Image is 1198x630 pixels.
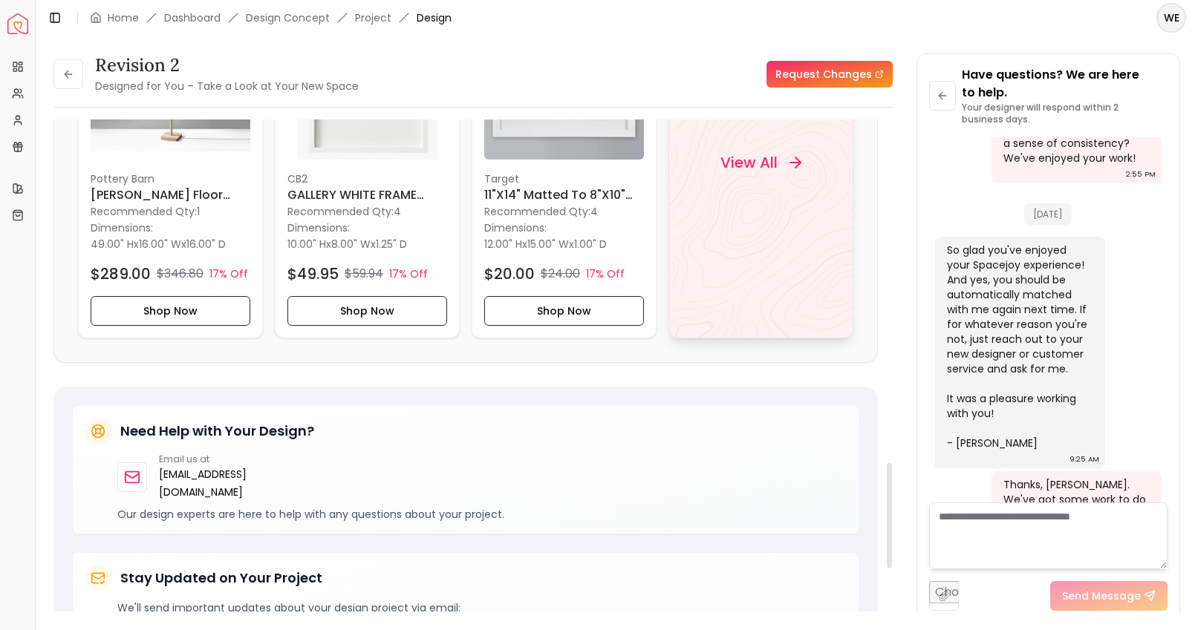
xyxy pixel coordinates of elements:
p: Recommended Qty: 1 [91,204,250,219]
span: 15.00" W [527,237,569,252]
p: Pottery Barn [91,171,250,186]
p: 17% Off [209,266,248,281]
a: Home [108,10,139,25]
p: Dimensions: [484,219,547,237]
h6: 11"x14" Matted to 8"x10" Single Picture Gallery Frame [484,186,644,204]
p: Email us at [159,453,281,465]
button: WE [1156,3,1186,33]
button: Shop Now [484,296,644,326]
button: Shop Now [91,296,250,326]
p: $59.94 [345,265,383,283]
button: Shop Now [287,296,447,326]
p: Our design experts are here to help with any questions about your project. [117,507,847,522]
small: Designed for You – Take a Look at Your New Space [95,79,359,93]
div: So glad you've enjoyed your Spacejoy experience! And yes, you should be automatically matched wit... [947,243,1090,450]
p: Have questions? We are here to help. [962,66,1168,102]
p: Target [484,171,644,186]
span: 1.00" D [574,237,607,252]
nav: breadcrumb [90,10,452,25]
p: Dimensions: [287,219,350,237]
h6: GALLERY WHITE FRAME WITH WHITE MAT-18.5x18.5 [287,186,447,204]
li: Design Concept [246,10,330,25]
p: Dimensions: [91,219,153,237]
span: 10.00" H [287,237,326,252]
p: 17% Off [586,266,625,281]
h3: Revision 2 [95,53,359,77]
div: Thanks, [PERSON_NAME]. We've got some work to do now! [PERSON_NAME] [1003,477,1147,537]
p: 17% Off [389,266,428,281]
p: $24.00 [541,265,580,283]
a: Project [355,10,391,25]
p: $346.80 [157,265,204,283]
span: WE [1158,4,1185,31]
span: 8.00" W [331,237,371,252]
h4: View All [720,153,778,174]
p: x x [91,237,226,252]
a: [EMAIL_ADDRESS][DOMAIN_NAME] [159,465,281,501]
span: 16.00" D [186,237,226,252]
img: Spacejoy Logo [7,13,28,34]
p: CB2 [287,171,447,186]
h6: [PERSON_NAME] Floor Lamp [91,186,250,204]
span: 16.00" W [139,237,181,252]
a: Request Changes [766,61,893,88]
h4: $49.95 [287,263,339,284]
span: Design [417,10,452,25]
a: Spacejoy [7,13,28,34]
h5: Need Help with Your Design? [120,421,314,442]
h4: $20.00 [484,263,535,284]
a: Dashboard [164,10,221,25]
p: Recommended Qty: 4 [484,204,644,219]
h4: $289.00 [91,263,151,284]
span: [DATE] [1024,203,1072,225]
span: 1.25" D [376,237,407,252]
p: Recommended Qty: 4 [287,204,447,219]
p: x x [287,237,407,252]
span: 12.00" H [484,237,522,252]
h5: Stay Updated on Your Project [120,568,322,588]
div: 9:25 AM [1070,452,1099,467]
p: We'll send important updates about your design project via email: [117,600,847,615]
div: 2:55 PM [1126,167,1156,182]
p: Your designer will respond within 2 business days. [962,102,1168,125]
p: x x [484,237,607,252]
span: 49.00" H [91,237,134,252]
